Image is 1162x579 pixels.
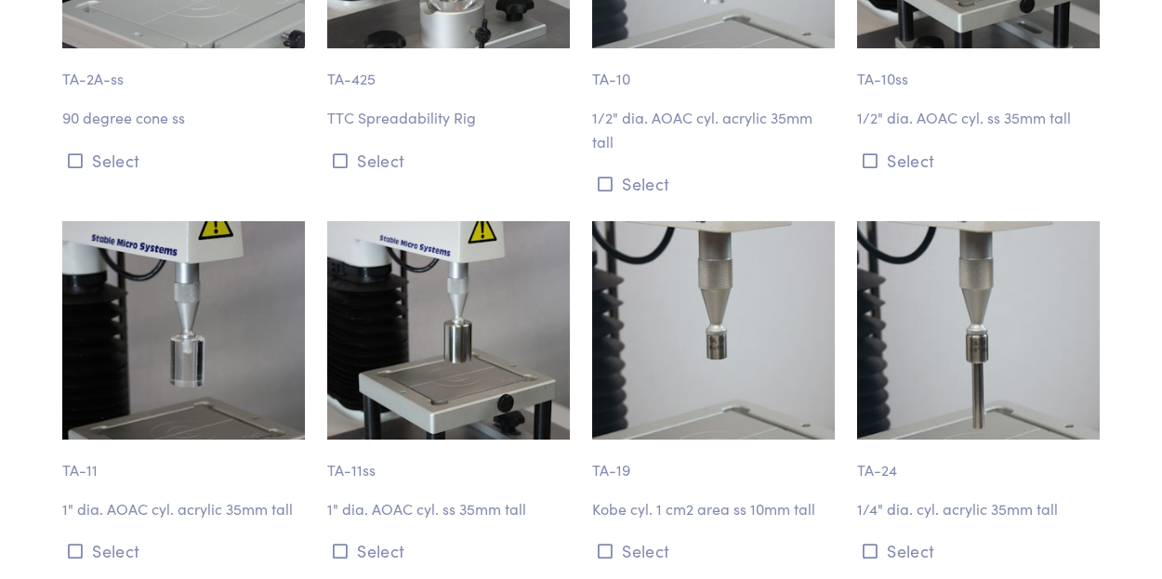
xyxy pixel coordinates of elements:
button: Select [327,145,570,176]
img: cylinder_ta-11ss_1-inch-diameter.jpg [327,221,570,440]
button: Select [62,145,305,176]
p: 1/2" dia. AOAC cyl. ss 35mm tall [857,106,1100,130]
p: Kobe cyl. 1 cm2 area ss 10mm tall [592,497,835,521]
button: Select [62,535,305,566]
p: TA-10 [592,48,835,91]
p: TA-24 [857,440,1100,482]
p: TA-10ss [857,48,1100,91]
p: TA-2A-ss [62,48,305,91]
p: 90 degree cone ss [62,106,305,130]
button: Select [592,535,835,566]
p: 1" dia. AOAC cyl. ss 35mm tall [327,497,570,521]
p: TA-425 [327,48,570,91]
p: TA-11ss [327,440,570,482]
img: cylinder_ta-19_kobe-probe2.jpg [592,221,835,440]
p: TA-11 [62,440,305,482]
p: 1" dia. AOAC cyl. acrylic 35mm tall [62,497,305,521]
img: cylinder_ta-11_1-inch-diameter.jpg [62,221,305,440]
button: Select [327,535,570,566]
p: 1/4" dia. cyl. acrylic 35mm tall [857,497,1100,521]
p: 1/2" dia. AOAC cyl. acrylic 35mm tall [592,106,835,153]
img: cylinder_ta-24_quarter-inch-diameter_2.jpg [857,221,1100,440]
button: Select [592,168,835,199]
button: Select [857,535,1100,566]
p: TA-19 [592,440,835,482]
button: Select [857,145,1100,176]
p: TTC Spreadability Rig [327,106,570,130]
